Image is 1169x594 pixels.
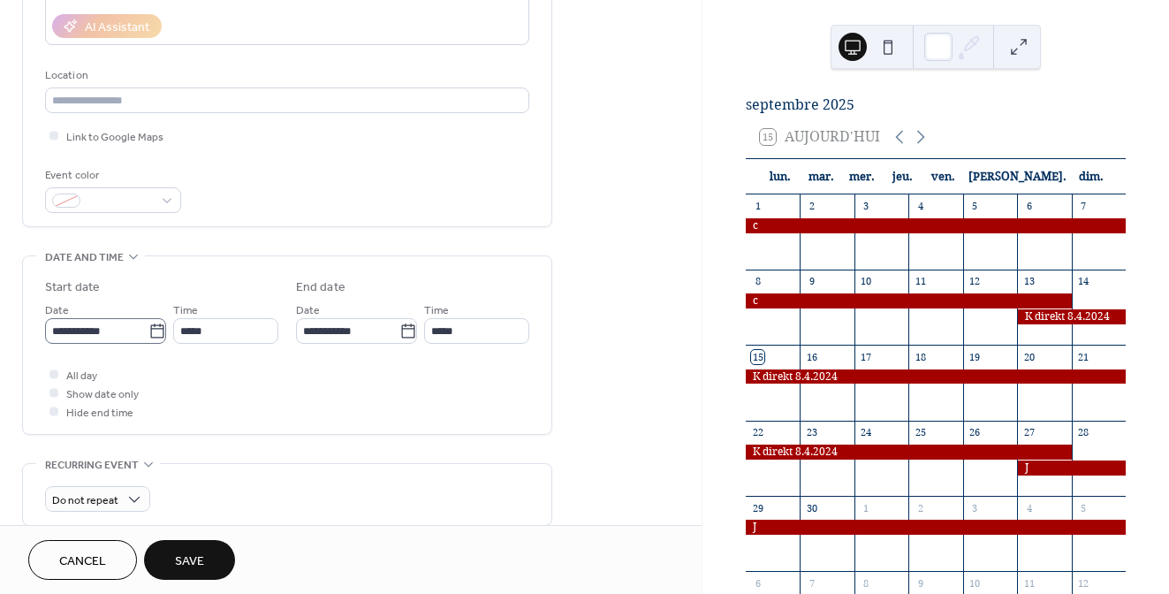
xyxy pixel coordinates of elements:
div: K direkt 8.4.2024 [746,445,1072,460]
div: 20 [1022,350,1036,363]
div: 1 [751,200,764,213]
div: 15 [751,350,764,363]
div: jeu. [882,159,922,194]
div: 18 [914,350,927,363]
div: J [1017,461,1126,476]
button: Cancel [28,540,137,580]
div: Start date [45,278,100,297]
div: septembre 2025 [746,95,1126,116]
button: Save [144,540,235,580]
span: Date and time [45,248,124,267]
div: 29 [751,501,764,514]
div: 1 [860,501,873,514]
div: 9 [914,576,927,590]
div: 2 [805,200,818,213]
div: 7 [805,576,818,590]
div: mer. [841,159,882,194]
div: 10 [968,576,982,590]
div: 24 [860,426,873,439]
div: 5 [1077,501,1090,514]
div: 27 [1022,426,1036,439]
div: K direkt 8.4.2024 [1017,309,1126,324]
div: 13 [1022,275,1036,288]
span: Time [424,301,449,320]
div: 11 [914,275,927,288]
div: J [746,520,1126,535]
div: Event color [45,166,178,185]
div: lun. [760,159,801,194]
div: 7 [1077,200,1090,213]
div: 19 [968,350,982,363]
span: Hide end time [66,404,133,423]
div: ven. [923,159,964,194]
div: c [746,218,1126,233]
div: 12 [968,275,982,288]
div: 11 [1022,576,1036,590]
div: 23 [805,426,818,439]
span: Cancel [59,552,106,571]
div: Location [45,66,526,85]
div: 30 [805,501,818,514]
div: 16 [805,350,818,363]
div: End date [296,278,345,297]
div: 6 [751,576,764,590]
div: 8 [860,576,873,590]
div: 12 [1077,576,1090,590]
span: Show date only [66,385,139,404]
span: Save [175,552,204,571]
div: 14 [1077,275,1090,288]
div: 3 [968,501,982,514]
div: 2 [914,501,927,514]
span: All day [66,367,97,385]
div: 22 [751,426,764,439]
div: 8 [751,275,764,288]
span: Date [296,301,320,320]
span: Date [45,301,69,320]
div: 28 [1077,426,1090,439]
span: Recurring event [45,456,139,475]
div: 4 [1022,501,1036,514]
div: c [746,293,1072,308]
div: 3 [860,200,873,213]
div: 4 [914,200,927,213]
div: 26 [968,426,982,439]
div: 17 [860,350,873,363]
span: Do not repeat [52,491,118,511]
span: Time [173,301,198,320]
div: 9 [805,275,818,288]
div: 21 [1077,350,1090,363]
div: 10 [860,275,873,288]
div: dim. [1071,159,1112,194]
div: 6 [1022,200,1036,213]
div: mar. [801,159,841,194]
div: 5 [968,200,982,213]
div: 25 [914,426,927,439]
div: K direkt 8.4.2024 [746,369,1126,385]
div: [PERSON_NAME]. [964,159,1071,194]
span: Link to Google Maps [66,128,163,147]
